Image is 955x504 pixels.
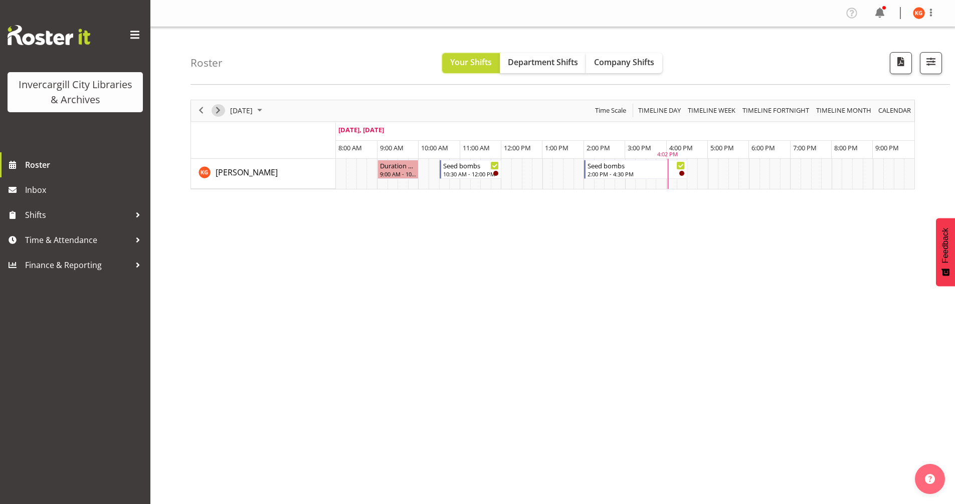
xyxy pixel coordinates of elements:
[687,104,736,117] span: Timeline Week
[450,57,492,68] span: Your Shifts
[890,52,912,74] button: Download a PDF of the roster for the current day
[875,143,899,152] span: 9:00 PM
[686,104,737,117] button: Timeline Week
[210,100,227,121] div: next period
[25,157,145,172] span: Roster
[669,143,693,152] span: 4:00 PM
[338,143,362,152] span: 8:00 AM
[594,57,654,68] span: Company Shifts
[741,104,810,117] span: Timeline Fortnight
[710,143,734,152] span: 5:00 PM
[913,7,925,19] img: katie-greene11671.jpg
[500,53,586,73] button: Department Shifts
[443,170,499,178] div: 10:30 AM - 12:00 PM
[877,104,912,117] span: calendar
[216,167,278,178] span: [PERSON_NAME]
[508,57,578,68] span: Department Shifts
[463,143,490,152] span: 11:00 AM
[588,160,685,170] div: Seed bombs
[584,160,687,179] div: Katie Greene"s event - Seed bombs Begin From Thursday, September 25, 2025 at 2:00:00 PM GMT+12:00...
[380,160,416,170] div: Duration 1 hours - [PERSON_NAME]
[751,143,775,152] span: 6:00 PM
[440,160,502,179] div: Katie Greene"s event - Seed bombs Begin From Thursday, September 25, 2025 at 10:30:00 AM GMT+12:0...
[586,53,662,73] button: Company Shifts
[504,143,531,152] span: 12:00 PM
[190,100,915,189] div: Timeline Day of September 25, 2025
[216,166,278,178] a: [PERSON_NAME]
[25,182,145,197] span: Inbox
[587,143,610,152] span: 2:00 PM
[227,100,268,121] div: September 25, 2025
[195,104,208,117] button: Previous
[941,228,950,263] span: Feedback
[588,170,685,178] div: 2:00 PM - 4:30 PM
[190,57,223,69] h4: Roster
[815,104,872,117] span: Timeline Month
[637,104,683,117] button: Timeline Day
[877,104,913,117] button: Month
[193,100,210,121] div: previous period
[25,232,130,247] span: Time & Attendance
[421,143,448,152] span: 10:00 AM
[336,159,914,189] table: Timeline Day of September 25, 2025
[815,104,873,117] button: Timeline Month
[191,159,336,189] td: Katie Greene resource
[18,77,133,107] div: Invercargill City Libraries & Archives
[834,143,858,152] span: 8:00 PM
[793,143,817,152] span: 7:00 PM
[545,143,568,152] span: 1:00 PM
[212,104,225,117] button: Next
[229,104,267,117] button: September 2025
[377,160,419,179] div: Katie Greene"s event - Duration 1 hours - Katie Greene Begin From Thursday, September 25, 2025 at...
[936,218,955,286] button: Feedback - Show survey
[925,474,935,484] img: help-xxl-2.png
[657,150,678,159] div: 4:02 PM
[637,104,682,117] span: Timeline Day
[380,170,416,178] div: 9:00 AM - 10:00 AM
[25,207,130,222] span: Shifts
[8,25,90,45] img: Rosterit website logo
[628,143,651,152] span: 3:00 PM
[338,125,384,134] span: [DATE], [DATE]
[443,160,499,170] div: Seed bombs
[594,104,627,117] span: Time Scale
[594,104,628,117] button: Time Scale
[920,52,942,74] button: Filter Shifts
[229,104,254,117] span: [DATE]
[442,53,500,73] button: Your Shifts
[741,104,811,117] button: Fortnight
[25,258,130,273] span: Finance & Reporting
[380,143,404,152] span: 9:00 AM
